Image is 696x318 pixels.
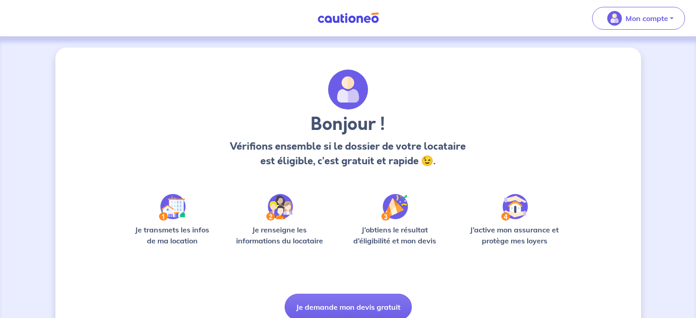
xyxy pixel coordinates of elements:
[501,194,528,221] img: /static/bfff1cf634d835d9112899e6a3df1a5d/Step-4.svg
[328,70,368,110] img: archivate
[607,11,622,26] img: illu_account_valid_menu.svg
[227,113,469,135] h3: Bonjour !
[461,224,568,246] p: J’active mon assurance et protège mes loyers
[159,194,186,221] img: /static/90a569abe86eec82015bcaae536bd8e6/Step-1.svg
[592,7,685,30] button: illu_account_valid_menu.svgMon compte
[266,194,293,221] img: /static/c0a346edaed446bb123850d2d04ad552/Step-2.svg
[381,194,408,221] img: /static/f3e743aab9439237c3e2196e4328bba9/Step-3.svg
[343,224,447,246] p: J’obtiens le résultat d’éligibilité et mon devis
[231,224,329,246] p: Je renseigne les informations du locataire
[227,139,469,168] p: Vérifions ensemble si le dossier de votre locataire est éligible, c’est gratuit et rapide 😉.
[314,12,383,24] img: Cautioneo
[626,13,668,24] p: Mon compte
[129,224,216,246] p: Je transmets les infos de ma location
